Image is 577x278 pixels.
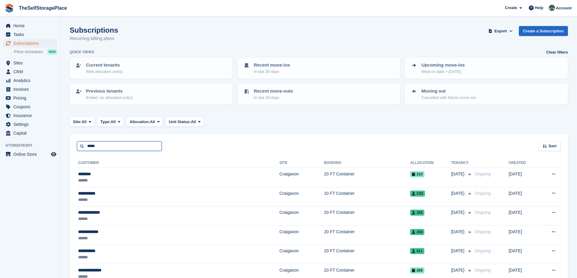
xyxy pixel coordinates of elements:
[475,172,491,176] span: Ongoing
[3,21,57,30] a: menu
[47,49,57,55] div: NEW
[324,225,410,245] td: 20 FT Container
[126,117,163,127] button: Allocation: All
[254,95,293,101] p: In last 30 days
[410,229,424,235] span: 208
[3,120,57,129] a: menu
[535,5,543,11] span: Help
[3,39,57,47] a: menu
[324,168,410,187] td: 20 FT Container
[3,103,57,111] a: menu
[165,117,204,127] button: Unit Status: All
[70,35,118,42] p: Recurring billing plans
[279,225,324,245] td: Craigavon
[13,120,50,129] span: Settings
[3,94,57,102] a: menu
[451,171,466,177] span: [DATE]
[111,119,116,125] span: All
[494,28,507,34] span: Export
[451,229,466,235] span: [DATE]
[86,69,123,75] p: With allocated unit(s)
[509,187,539,206] td: [DATE]
[505,5,517,11] span: Create
[3,30,57,39] a: menu
[3,67,57,76] a: menu
[70,49,94,55] h6: Quick views
[406,58,567,78] a: Upcoming move-ins Move-in date > [DATE]
[86,62,123,69] p: Current tenants
[451,267,466,273] span: [DATE]
[324,245,410,264] td: 20 FT Container
[13,94,50,102] span: Pricing
[410,171,424,177] span: 210
[13,129,50,137] span: Capital
[279,168,324,187] td: Craigavon
[421,95,476,101] p: Cancelled with future move-out
[451,209,466,216] span: [DATE]
[238,84,400,104] a: Recent move-outs In last 30 days
[509,158,539,168] th: Created
[81,119,87,125] span: All
[14,48,57,55] a: Price increases NEW
[5,142,60,149] span: Storefront
[13,21,50,30] span: Home
[421,62,465,69] p: Upcoming move-ins
[13,85,50,93] span: Invoices
[169,119,191,125] span: Unit Status:
[13,67,50,76] span: CRM
[150,119,155,125] span: All
[509,168,539,187] td: [DATE]
[3,111,57,120] a: menu
[3,59,57,67] a: menu
[73,119,81,125] span: Site:
[451,190,466,197] span: [DATE]
[13,103,50,111] span: Coupons
[5,4,14,13] img: stora-icon-8386f47178a22dfd0bd8f6a31ec36ba5ce8667c1dd55bd0f319d3a0aa187defe.svg
[86,88,133,95] p: Previous tenants
[191,119,196,125] span: All
[279,187,324,206] td: Craigavon
[406,84,567,104] a: Moving out Cancelled with future move-out
[487,26,514,36] button: Export
[421,69,465,75] p: Move-in date > [DATE]
[475,268,491,273] span: Ongoing
[50,151,57,158] a: Preview store
[509,245,539,264] td: [DATE]
[254,69,290,75] p: In last 30 days
[451,248,466,254] span: [DATE]
[97,117,124,127] button: Type: All
[3,129,57,137] a: menu
[13,59,50,67] span: Sites
[13,76,50,85] span: Analytics
[324,187,410,206] td: 10 FT Container
[546,49,568,55] a: Clear filters
[324,206,410,226] td: 20 FT Container
[475,210,491,215] span: Ongoing
[238,58,400,78] a: Recent move-ins In last 30 days
[279,158,324,168] th: Site
[70,26,118,34] h1: Subscriptions
[279,245,324,264] td: Craigavon
[77,158,279,168] th: Customer
[13,150,50,159] span: Online Store
[549,143,556,149] span: Sort
[254,62,290,69] p: Recent move-ins
[101,119,111,125] span: Type:
[556,5,572,11] span: Account
[3,85,57,93] a: menu
[421,88,476,95] p: Moving out
[519,26,568,36] a: Create a Subscription
[14,49,43,55] span: Price increases
[13,111,50,120] span: Insurance
[475,229,491,234] span: Ongoing
[549,5,555,11] img: Gairoid
[279,206,324,226] td: Craigavon
[509,225,539,245] td: [DATE]
[410,210,424,216] span: 105
[324,158,410,168] th: Booking
[3,150,57,159] a: menu
[451,158,472,168] th: Tenancy
[70,84,232,104] a: Previous tenants Ended, no allocated unit(s)
[13,30,50,39] span: Tasks
[70,58,232,78] a: Current tenants With allocated unit(s)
